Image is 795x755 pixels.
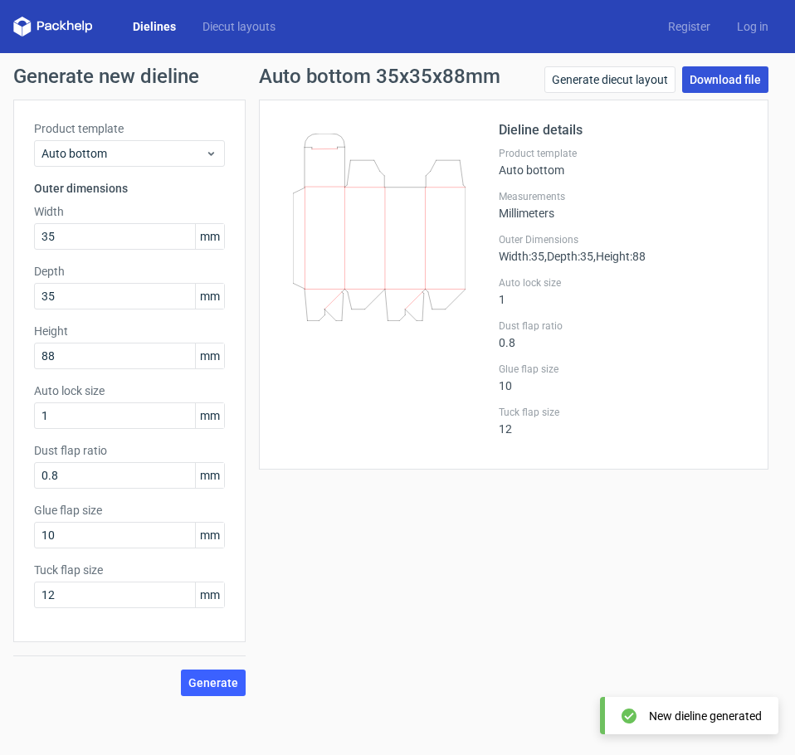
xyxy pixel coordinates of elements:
[499,363,748,376] label: Glue flap size
[195,403,224,428] span: mm
[195,463,224,488] span: mm
[544,66,676,93] a: Generate diecut layout
[41,145,205,162] span: Auto bottom
[34,180,225,197] h3: Outer dimensions
[195,224,224,249] span: mm
[195,343,224,368] span: mm
[499,147,748,177] div: Auto bottom
[34,502,225,519] label: Glue flap size
[499,406,748,436] div: 12
[499,276,748,290] label: Auto lock size
[188,677,238,689] span: Generate
[34,120,225,137] label: Product template
[499,190,748,203] label: Measurements
[34,562,225,578] label: Tuck flap size
[189,18,289,35] a: Diecut layouts
[655,18,724,35] a: Register
[499,363,748,392] div: 10
[499,319,748,349] div: 0.8
[544,250,593,263] span: , Depth : 35
[259,66,500,86] h1: Auto bottom 35x35x88mm
[593,250,646,263] span: , Height : 88
[499,147,748,160] label: Product template
[649,708,762,724] div: New dieline generated
[499,250,544,263] span: Width : 35
[34,263,225,280] label: Depth
[195,284,224,309] span: mm
[181,670,246,696] button: Generate
[499,406,748,419] label: Tuck flap size
[119,18,189,35] a: Dielines
[499,319,748,333] label: Dust flap ratio
[34,323,225,339] label: Height
[682,66,768,93] a: Download file
[724,18,782,35] a: Log in
[499,190,748,220] div: Millimeters
[34,442,225,459] label: Dust flap ratio
[34,203,225,220] label: Width
[195,523,224,548] span: mm
[499,276,748,306] div: 1
[499,120,748,140] h2: Dieline details
[34,382,225,399] label: Auto lock size
[13,66,782,86] h1: Generate new dieline
[195,582,224,607] span: mm
[499,233,748,246] label: Outer Dimensions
